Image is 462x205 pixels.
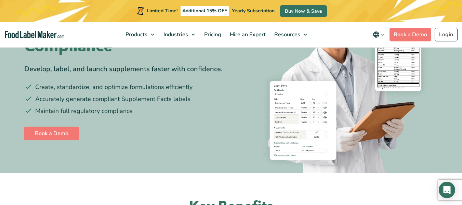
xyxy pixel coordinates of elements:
a: Hire an Expert [226,22,268,47]
a: Pricing [200,22,224,47]
a: Products [121,22,158,47]
a: Buy Now & Save [280,5,327,17]
li: Create, standardize, and optimize formulations efficiently [24,82,226,92]
li: Maintain full regulatory compliance [24,106,226,116]
span: Products [123,31,148,38]
span: Yearly Subscription [232,8,275,14]
div: Open Intercom Messenger [439,182,455,198]
span: Hire an Expert [228,31,266,38]
li: Accurately generate compliant Supplement Facts labels [24,94,226,104]
a: Book a Demo [24,127,79,140]
span: Additional 15% OFF [181,6,229,16]
span: Limited Time! [147,8,177,14]
div: Develop, label, and launch supplements faster with confidence. [24,64,226,74]
a: Login [435,28,458,41]
span: Resources [272,31,301,38]
span: Pricing [202,31,222,38]
a: Resources [270,22,311,47]
a: Book a Demo [390,28,431,41]
a: Industries [159,22,198,47]
span: Industries [161,31,189,38]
